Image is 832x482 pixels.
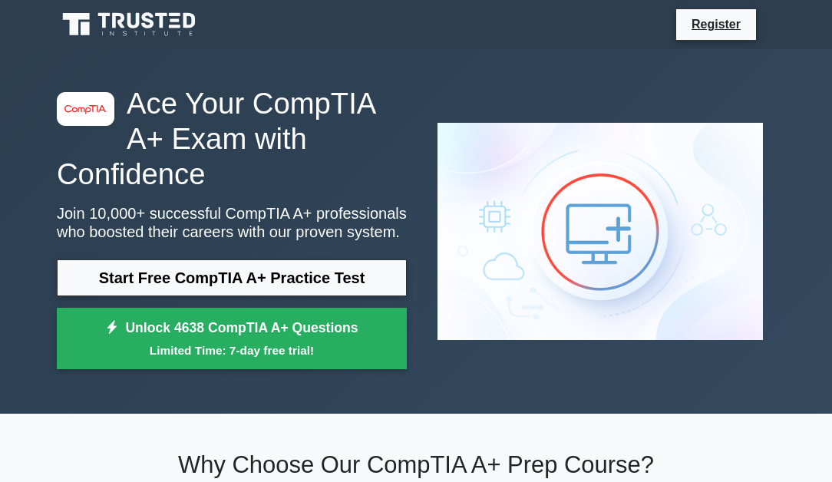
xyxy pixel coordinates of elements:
a: Unlock 4638 CompTIA A+ QuestionsLimited Time: 7-day free trial! [57,308,407,369]
img: CompTIA A+ Preview [425,111,775,352]
a: Register [682,15,750,34]
h2: Why Choose Our CompTIA A+ Prep Course? [57,451,775,479]
a: Start Free CompTIA A+ Practice Test [57,259,407,296]
h1: Ace Your CompTIA A+ Exam with Confidence [57,86,407,192]
p: Join 10,000+ successful CompTIA A+ professionals who boosted their careers with our proven system. [57,204,407,241]
small: Limited Time: 7-day free trial! [76,342,388,359]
